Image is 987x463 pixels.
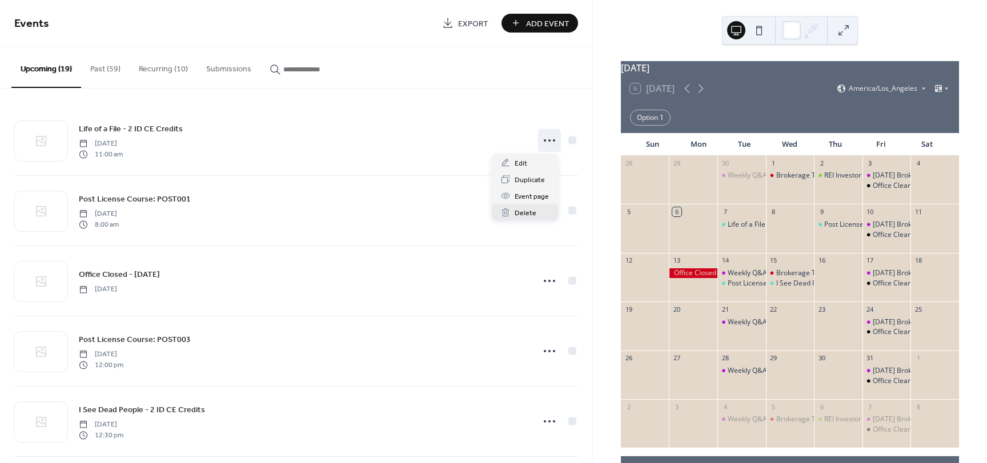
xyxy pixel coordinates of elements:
[130,46,197,87] button: Recurring (10)
[717,279,766,288] div: Post License Course: POST003
[728,279,824,288] div: Post License Course: POST003
[79,420,123,430] span: [DATE]
[728,366,767,376] div: Weekly Q&A
[79,192,191,206] a: Post License Course: POST001
[728,414,767,424] div: Weekly Q&A
[862,376,911,386] div: Office Cleaning
[769,354,778,363] div: 29
[862,220,911,230] div: Friday Brokerage Trainings
[79,403,205,416] a: I See Dead People - 2 ID CE Credits
[873,230,921,240] div: Office Cleaning
[79,430,123,440] span: 12:30 pm
[862,366,911,376] div: Friday Brokerage Trainings
[769,159,778,167] div: 1
[717,268,766,278] div: Weekly Q&A
[672,159,681,167] div: 29
[776,279,887,288] div: I See Dead People - 2 ID CE Credits
[79,219,119,230] span: 8:00 am
[672,402,681,411] div: 3
[717,317,766,327] div: Weekly Q&A
[873,425,921,434] div: Office Cleaning
[866,159,874,167] div: 3
[914,159,922,167] div: 4
[769,207,778,216] div: 8
[79,284,117,295] span: [DATE]
[717,220,766,230] div: Life of a File - 2 ID CE Credits
[630,133,676,156] div: Sun
[866,256,874,265] div: 17
[873,268,962,278] div: [DATE] Brokerage Trainings
[914,305,922,313] div: 25
[849,85,917,92] span: America/Los_Angeles
[862,425,911,434] div: Office Cleaning
[914,402,922,411] div: 8
[434,14,497,33] a: Export
[769,305,778,313] div: 22
[11,46,81,88] button: Upcoming (19)
[873,414,962,424] div: [DATE] Brokerage Trainings
[79,269,160,281] span: Office Closed - [DATE]
[873,327,921,337] div: Office Cleaning
[79,334,191,346] span: Post License Course: POST003
[866,354,874,363] div: 31
[766,279,815,288] div: I See Dead People - 2 ID CE Credits
[866,207,874,216] div: 10
[873,171,962,180] div: [DATE] Brokerage Trainings
[630,110,671,126] div: Option 1
[766,171,815,180] div: Brokerage Team Meeting
[873,366,962,376] div: [DATE] Brokerage Trainings
[866,402,874,411] div: 7
[862,414,911,424] div: Friday Brokerage Trainings
[526,18,569,30] span: Add Event
[79,404,205,416] span: I See Dead People - 2 ID CE Credits
[862,230,911,240] div: Office Cleaning
[814,171,862,180] div: REI Investor Meeting
[14,13,49,35] span: Events
[873,220,962,230] div: [DATE] Brokerage Trainings
[817,305,826,313] div: 23
[904,133,950,156] div: Sat
[767,133,813,156] div: Wed
[862,181,911,191] div: Office Cleaning
[79,139,123,149] span: [DATE]
[501,14,578,33] a: Add Event
[515,158,527,170] span: Edit
[728,268,767,278] div: Weekly Q&A
[672,256,681,265] div: 13
[515,191,549,203] span: Event page
[197,46,260,87] button: Submissions
[79,268,160,281] a: Office Closed - [DATE]
[717,366,766,376] div: Weekly Q&A
[79,149,123,159] span: 11:00 am
[624,159,633,167] div: 28
[914,256,922,265] div: 18
[721,159,729,167] div: 30
[721,402,729,411] div: 4
[79,122,183,135] a: Life of a File - 2 ID CE Credits
[79,209,119,219] span: [DATE]
[769,256,778,265] div: 15
[873,181,921,191] div: Office Cleaning
[81,46,130,87] button: Past (59)
[766,268,815,278] div: Brokerage Team Meeting
[717,171,766,180] div: Weekly Q&A
[624,207,633,216] div: 5
[721,354,729,363] div: 28
[676,133,721,156] div: Mon
[728,220,819,230] div: Life of a File - 2 ID CE Credits
[515,174,545,186] span: Duplicate
[873,317,962,327] div: [DATE] Brokerage Trainings
[858,133,904,156] div: Fri
[817,256,826,265] div: 16
[873,376,921,386] div: Office Cleaning
[873,279,921,288] div: Office Cleaning
[824,414,889,424] div: REI Investor Meeting
[814,414,862,424] div: REI Investor Meeting
[721,133,767,156] div: Tue
[721,256,729,265] div: 14
[862,327,911,337] div: Office Cleaning
[624,256,633,265] div: 12
[766,414,815,424] div: Brokerage Team Meeting
[624,402,633,411] div: 2
[914,354,922,363] div: 1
